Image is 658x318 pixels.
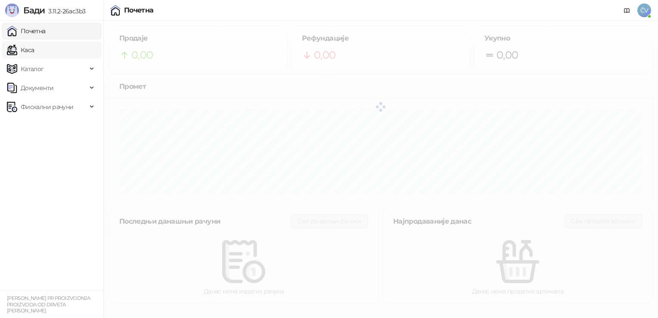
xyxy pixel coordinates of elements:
img: Logo [5,3,19,17]
span: ČV [637,3,651,17]
span: Бади [23,5,45,16]
span: Фискални рачуни [21,98,73,115]
small: [PERSON_NAME] PR PROIZVODNJA PROIZVODA OD DRVETA [PERSON_NAME] [7,295,90,314]
div: Почетна [124,7,154,14]
span: Документи [21,79,53,97]
a: Документација [620,3,634,17]
span: Каталог [21,60,44,78]
a: Каса [7,41,34,59]
span: 3.11.2-26ac3b3 [45,7,85,15]
a: Почетна [7,22,46,40]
